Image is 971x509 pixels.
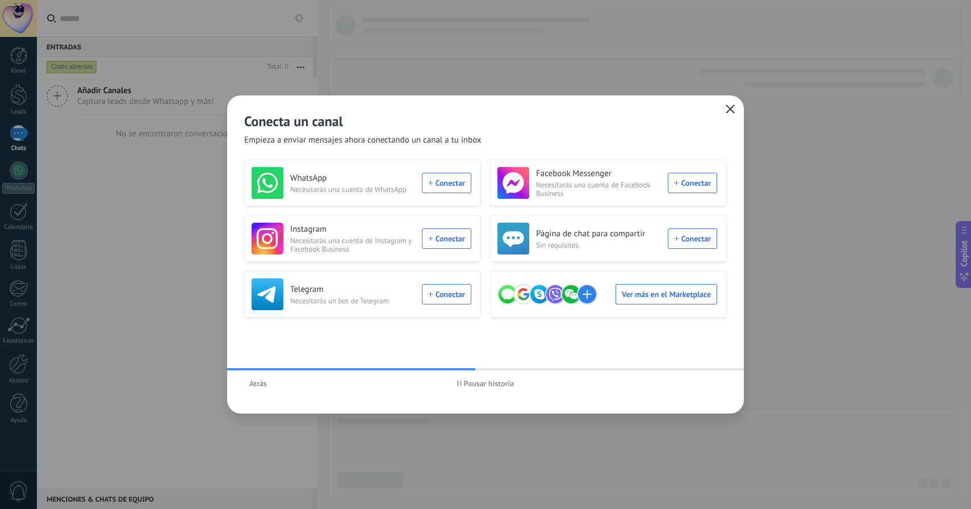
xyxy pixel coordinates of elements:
[244,375,272,392] button: Atrás
[249,379,267,387] span: Atrás
[536,228,661,240] h3: Página de chat para compartir
[290,284,415,295] h3: Telegram
[452,375,520,392] button: Pausar historia
[536,168,661,180] h3: Facebook Messenger
[290,297,415,305] span: Necesitarás un bot de Telegram
[244,112,727,130] h2: Conecta un canal
[536,241,661,249] span: Sin requisitos
[244,135,482,146] span: Empieza a enviar mensajes ahora conectando un canal a tu inbox
[290,185,415,194] span: Necesitarás una cuenta de WhatsApp
[536,181,661,198] span: Necesitarás una cuenta de Facebook Business
[290,224,415,235] h3: Instagram
[290,173,415,184] h3: WhatsApp
[464,379,514,387] span: Pausar historia
[290,236,415,253] span: Necesitarás una cuenta de Instagram y Facebook Business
